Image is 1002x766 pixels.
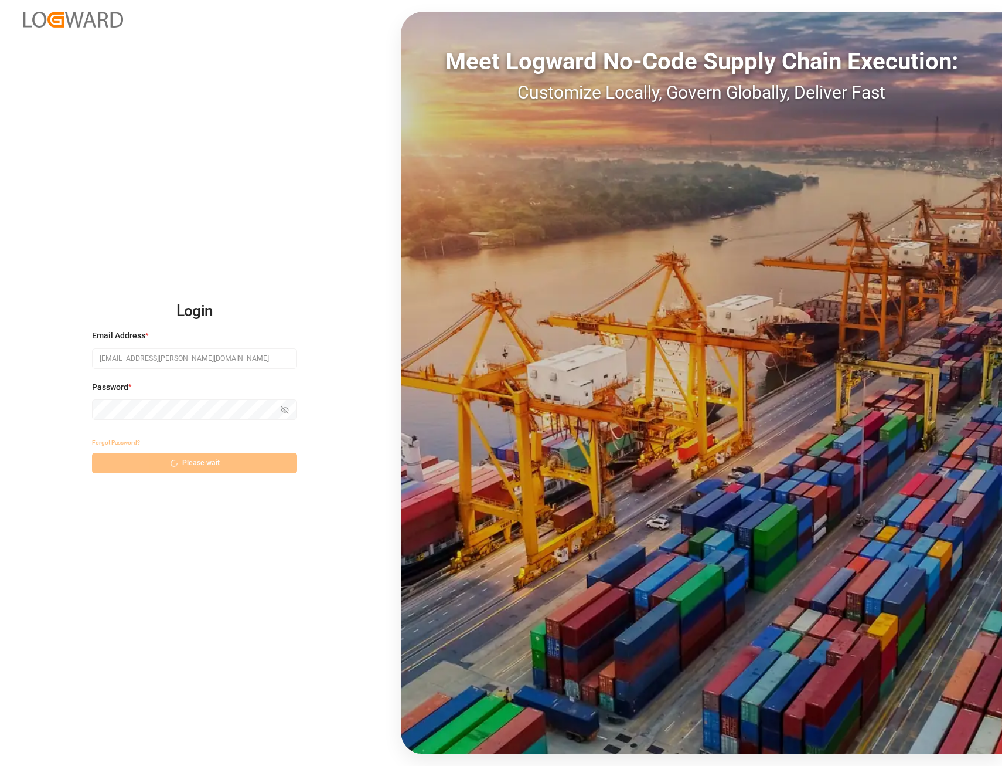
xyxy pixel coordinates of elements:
[92,381,128,394] span: Password
[92,330,145,342] span: Email Address
[23,12,123,28] img: Logward_new_orange.png
[92,348,297,369] input: Enter your email
[401,44,1002,79] div: Meet Logward No-Code Supply Chain Execution:
[92,293,297,330] h2: Login
[401,79,1002,106] div: Customize Locally, Govern Globally, Deliver Fast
